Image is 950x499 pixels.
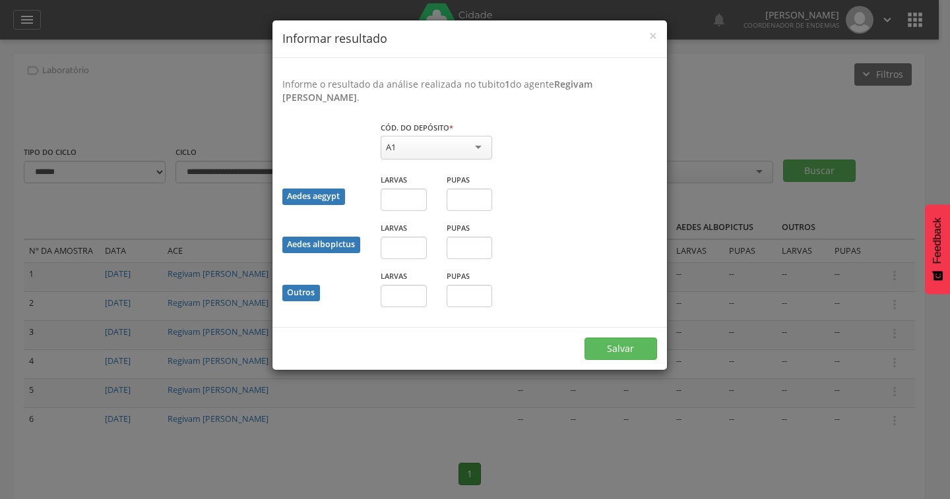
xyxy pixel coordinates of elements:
[282,189,345,205] div: Aedes aegypt
[282,78,657,104] p: Informe o resultado da análise realizada no tubito do agente .
[282,285,320,301] div: Outros
[381,271,407,281] label: Larvas
[447,175,470,185] label: Pupas
[649,29,657,43] button: Close
[282,237,360,253] div: Aedes albopictus
[932,218,943,264] span: Feedback
[649,26,657,45] span: ×
[447,271,470,281] label: Pupas
[282,78,592,103] b: Regivam [PERSON_NAME]
[381,123,453,133] label: Cód. do depósito
[925,204,950,294] button: Feedback - Mostrar pesquisa
[282,30,657,47] h4: Informar resultado
[447,223,470,233] label: Pupas
[386,141,396,153] div: A1
[505,78,510,90] b: 1
[585,338,657,360] button: Salvar
[381,223,407,233] label: Larvas
[381,175,407,185] label: Larvas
